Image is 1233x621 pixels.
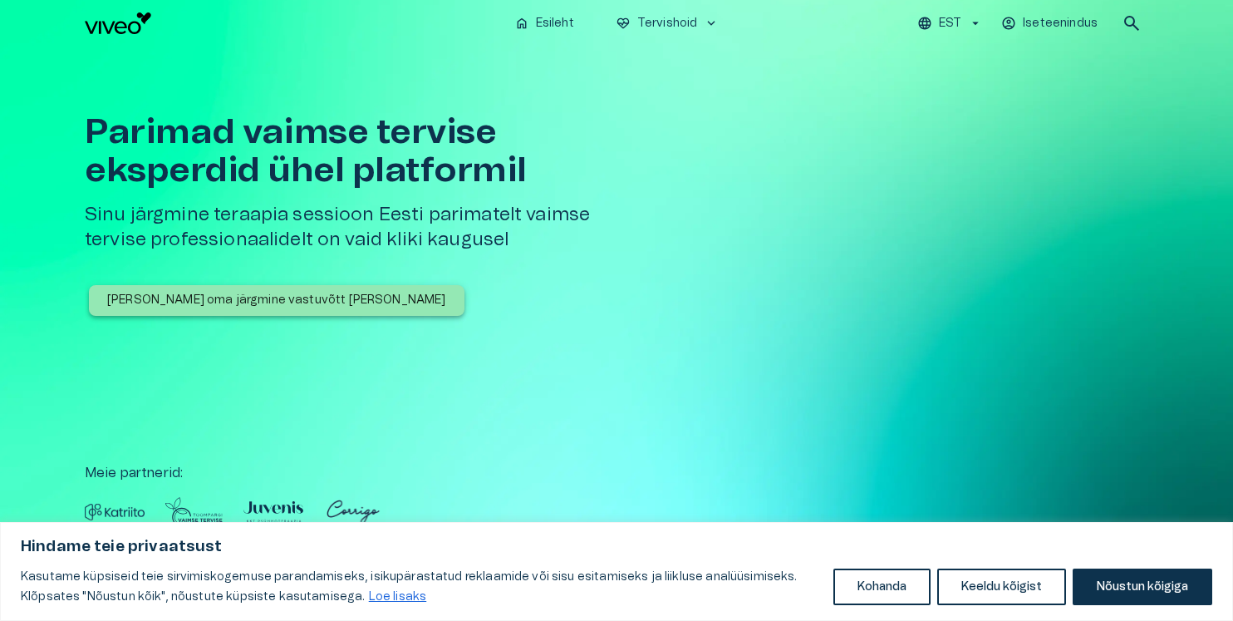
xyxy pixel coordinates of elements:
p: Kasutame küpsiseid teie sirvimiskogemuse parandamiseks, isikupärastatud reklaamide või sisu esita... [21,567,821,607]
button: open search modal [1115,7,1148,40]
p: EST [939,15,961,32]
img: Partner logo [323,496,383,528]
p: Esileht [536,15,574,32]
button: [PERSON_NAME] oma järgmine vastuvõtt [PERSON_NAME] [89,285,464,316]
img: Partner logo [85,496,145,528]
p: Meie partnerid : [85,463,1148,483]
span: home [514,16,529,31]
p: Iseteenindus [1023,15,1098,32]
button: Kohanda [833,569,931,605]
img: Partner logo [243,496,303,528]
button: Iseteenindus [999,12,1102,36]
button: EST [915,12,985,36]
span: ecg_heart [616,16,631,31]
p: Tervishoid [637,15,698,32]
a: Loe lisaks [368,590,428,604]
button: Nõustun kõigiga [1073,569,1212,605]
span: keyboard_arrow_down [704,16,719,31]
button: Keeldu kõigist [937,569,1066,605]
button: homeEsileht [508,12,582,36]
span: search [1122,13,1142,33]
h5: Sinu järgmine teraapia sessioon Eesti parimatelt vaimse tervise professionaalidelt on vaid kliki ... [85,203,623,252]
a: Navigate to homepage [85,12,501,34]
h1: Parimad vaimse tervise eksperdid ühel platformil [85,113,623,190]
p: [PERSON_NAME] oma järgmine vastuvõtt [PERSON_NAME] [107,292,446,309]
button: ecg_heartTervishoidkeyboard_arrow_down [609,12,726,36]
img: Viveo logo [85,12,151,34]
img: Partner logo [165,496,224,528]
p: Hindame teie privaatsust [21,537,1212,557]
